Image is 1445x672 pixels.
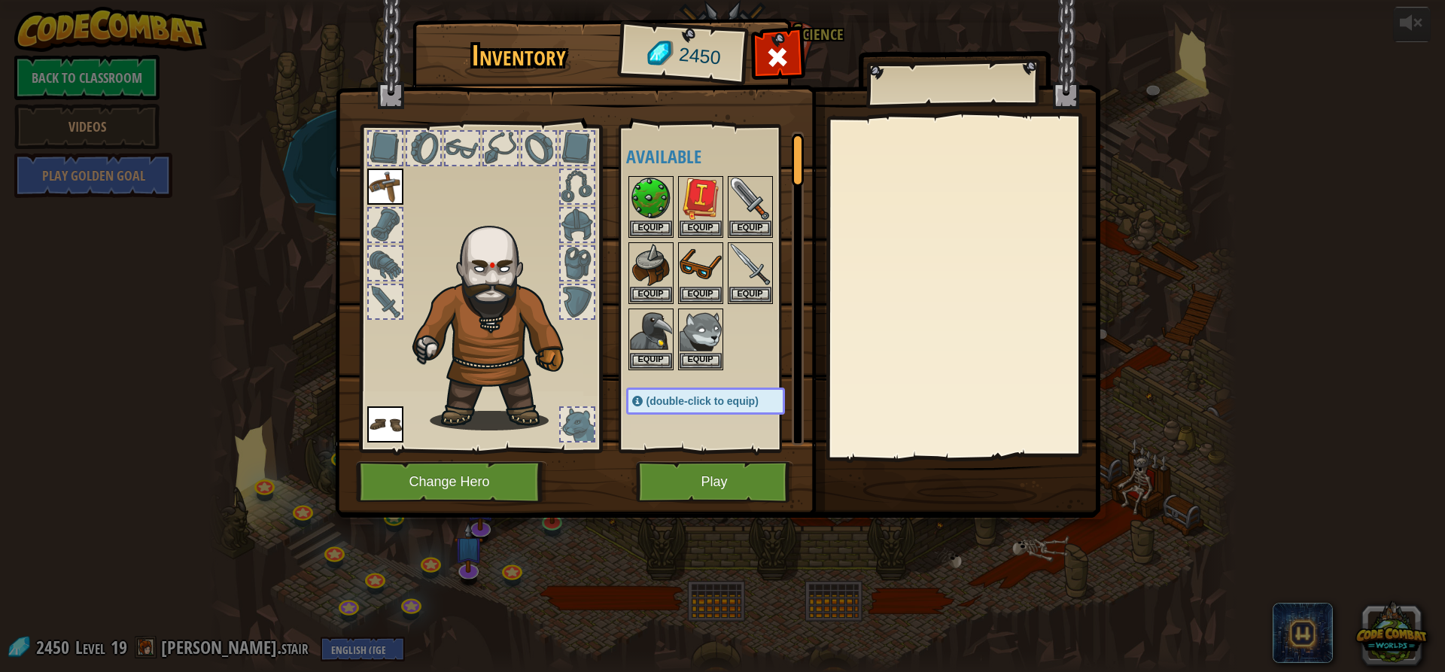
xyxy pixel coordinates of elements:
[630,353,672,369] button: Equip
[680,178,722,220] img: portrait.png
[630,220,672,236] button: Equip
[630,287,672,303] button: Equip
[636,461,793,503] button: Play
[729,287,771,303] button: Equip
[630,310,672,352] img: portrait.png
[367,406,403,442] img: portrait.png
[729,244,771,286] img: portrait.png
[626,147,815,166] h4: Available
[680,287,722,303] button: Equip
[680,353,722,369] button: Equip
[630,244,672,286] img: portrait.png
[367,169,403,205] img: portrait.png
[630,178,672,220] img: portrait.png
[677,41,722,71] span: 2450
[423,40,615,71] h1: Inventory
[729,220,771,236] button: Equip
[646,395,759,407] span: (double-click to equip)
[680,220,722,236] button: Equip
[729,178,771,220] img: portrait.png
[680,244,722,286] img: portrait.png
[356,461,547,503] button: Change Hero
[680,310,722,352] img: portrait.png
[405,211,589,430] img: goliath_hair.png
